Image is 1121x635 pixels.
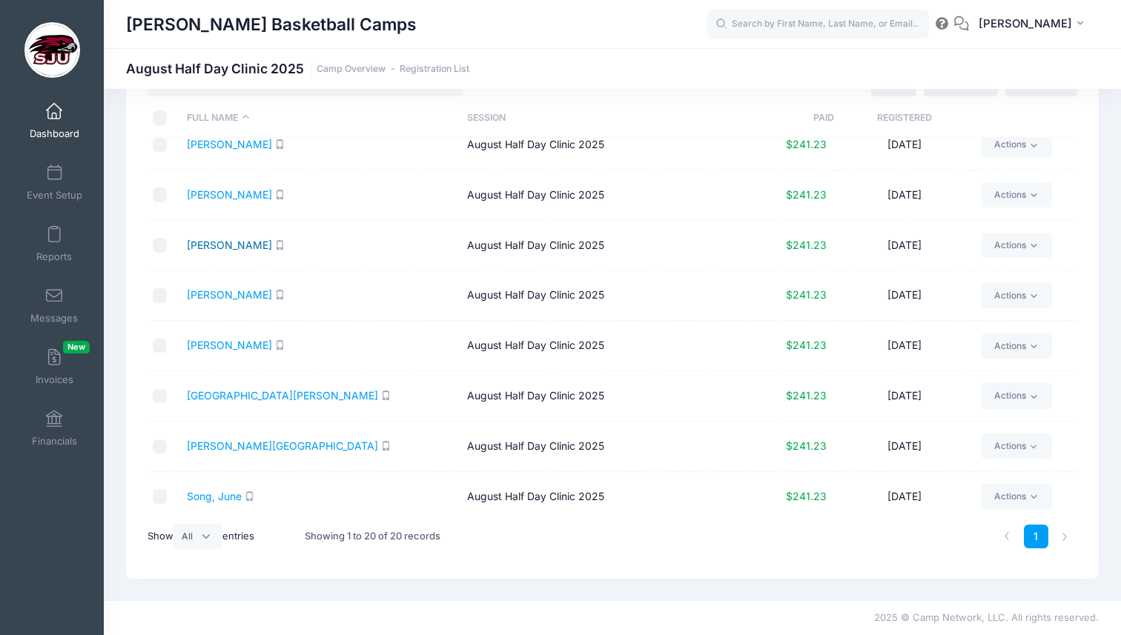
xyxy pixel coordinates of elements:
[275,190,285,199] i: SMS enabled
[786,188,827,201] span: $241.23
[786,288,827,301] span: $241.23
[834,321,974,371] td: [DATE]
[36,250,72,263] span: Reports
[982,383,1052,408] a: Actions
[979,16,1072,32] span: [PERSON_NAME]
[173,524,222,549] select: Showentries
[982,233,1052,258] a: Actions
[187,389,378,402] a: [GEOGRAPHIC_DATA][PERSON_NAME]
[275,139,285,149] i: SMS enabled
[24,22,80,78] img: Cindy Griffin Basketball Camps
[982,433,1052,459] a: Actions
[126,61,469,76] h1: August Half Day Clinic 2025
[317,64,386,75] a: Camp Overview
[63,341,90,353] span: New
[19,156,90,208] a: Event Setup
[187,288,272,301] a: [PERSON_NAME]
[460,120,740,170] td: August Half Day Clinic 2025
[187,138,272,150] a: [PERSON_NAME]
[27,189,82,202] span: Event Setup
[460,99,740,138] th: Session: activate to sort column ascending
[460,170,740,221] td: August Half Day Clinic 2025
[834,120,974,170] td: [DATE]
[19,218,90,270] a: Reports
[786,439,827,452] span: $241.23
[187,339,272,351] a: [PERSON_NAME]
[460,270,740,321] td: August Half Day Clinic 2025
[1024,525,1048,549] a: 1
[834,99,974,138] th: Registered: activate to sort column ascending
[982,484,1052,509] a: Actions
[834,221,974,271] td: [DATE]
[982,132,1052,157] a: Actions
[187,490,242,502] a: Song, June
[741,99,834,138] th: Paid: activate to sort column ascending
[381,390,391,400] i: SMS enabled
[786,138,827,150] span: $241.23
[834,270,974,321] td: [DATE]
[400,64,469,75] a: Registration List
[32,435,77,448] span: Financials
[460,472,740,522] td: August Half Day Clinic 2025
[786,490,827,502] span: $241.23
[179,99,460,138] th: Full Name: activate to sort column descending
[187,188,272,201] a: [PERSON_NAME]
[275,240,285,250] i: SMS enabled
[982,182,1052,207] a: Actions
[305,519,440,553] div: Showing 1 to 20 of 20 records
[381,441,391,451] i: SMS enabled
[982,283,1052,308] a: Actions
[786,239,827,251] span: $241.23
[19,341,90,393] a: InvoicesNew
[834,422,974,472] td: [DATE]
[874,611,1099,623] span: 2025 © Camp Network, LLC. All rights reserved.
[707,10,929,39] input: Search by First Name, Last Name, or Email...
[786,339,827,351] span: $241.23
[460,371,740,422] td: August Half Day Clinic 2025
[982,333,1052,359] a: Actions
[30,127,79,140] span: Dashboard
[460,221,740,271] td: August Half Day Clinic 2025
[148,524,254,549] label: Show entries
[245,491,254,501] i: SMS enabled
[786,389,827,402] span: $241.23
[187,239,272,251] a: [PERSON_NAME]
[19,279,90,331] a: Messages
[187,439,378,452] a: [PERSON_NAME][GEOGRAPHIC_DATA]
[969,7,1099,41] button: [PERSON_NAME]
[30,312,78,325] span: Messages
[275,290,285,299] i: SMS enabled
[460,422,740,472] td: August Half Day Clinic 2025
[19,95,90,147] a: Dashboard
[19,402,90,454] a: Financials
[460,321,740,371] td: August Half Day Clinic 2025
[126,7,417,41] h1: [PERSON_NAME] Basketball Camps
[834,170,974,221] td: [DATE]
[834,371,974,422] td: [DATE]
[275,340,285,350] i: SMS enabled
[36,373,73,386] span: Invoices
[834,472,974,522] td: [DATE]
